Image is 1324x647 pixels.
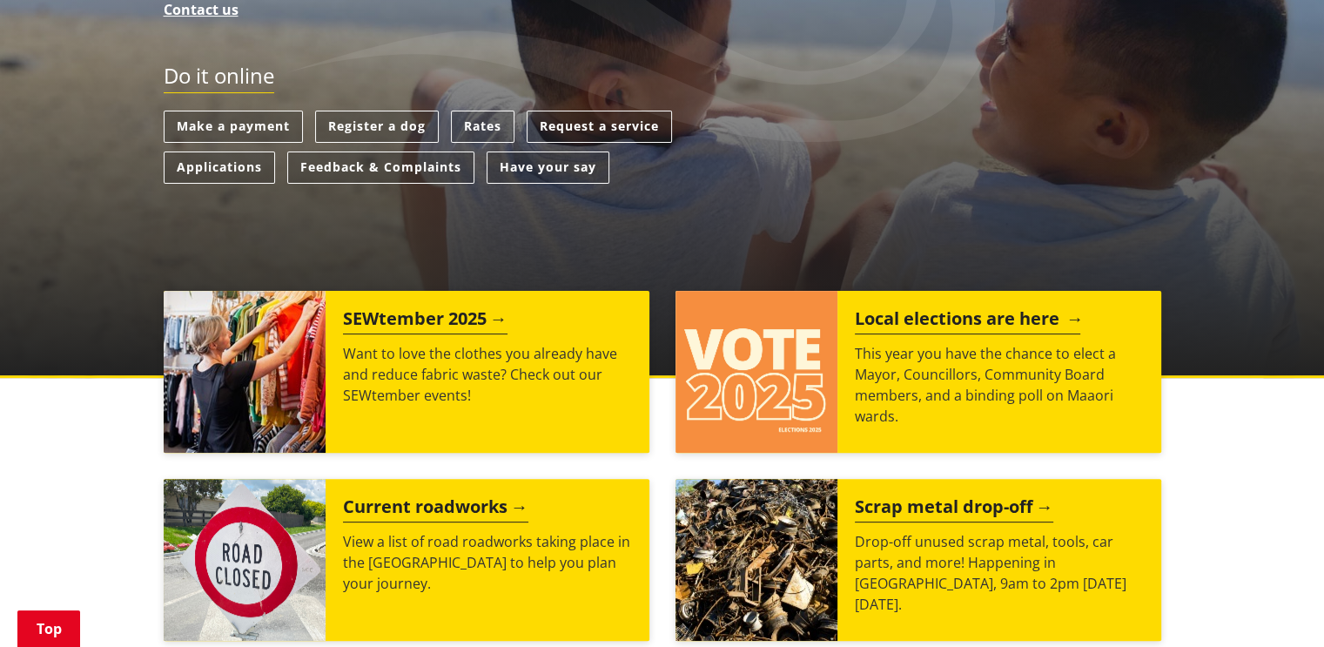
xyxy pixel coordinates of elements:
[343,343,632,406] p: Want to love the clothes you already have and reduce fabric waste? Check out our SEWtember events!
[855,531,1144,615] p: Drop-off unused scrap metal, tools, car parts, and more! Happening in [GEOGRAPHIC_DATA], 9am to 2...
[164,111,303,143] a: Make a payment
[675,479,1161,641] a: A massive pile of rusted scrap metal, including wheels and various industrial parts, under a clea...
[164,64,274,94] h2: Do it online
[164,479,649,641] a: Current roadworks View a list of road roadworks taking place in the [GEOGRAPHIC_DATA] to help you...
[315,111,439,143] a: Register a dog
[343,531,632,594] p: View a list of road roadworks taking place in the [GEOGRAPHIC_DATA] to help you plan your journey.
[527,111,672,143] a: Request a service
[675,479,837,641] img: Scrap metal collection
[287,152,474,184] a: Feedback & Complaints
[164,291,326,453] img: SEWtember
[855,343,1144,427] p: This year you have the chance to elect a Mayor, Councillors, Community Board members, and a bindi...
[855,308,1080,334] h2: Local elections are here
[164,479,326,641] img: Road closed sign
[675,291,837,453] img: Vote 2025
[343,496,528,522] h2: Current roadworks
[855,496,1053,522] h2: Scrap metal drop-off
[164,291,649,453] a: SEWtember 2025 Want to love the clothes you already have and reduce fabric waste? Check out our S...
[487,152,609,184] a: Have your say
[675,291,1161,453] a: Local elections are here This year you have the chance to elect a Mayor, Councillors, Community B...
[343,308,507,334] h2: SEWtember 2025
[17,610,80,647] a: Top
[451,111,514,143] a: Rates
[1244,574,1307,637] iframe: Messenger Launcher
[164,152,275,184] a: Applications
